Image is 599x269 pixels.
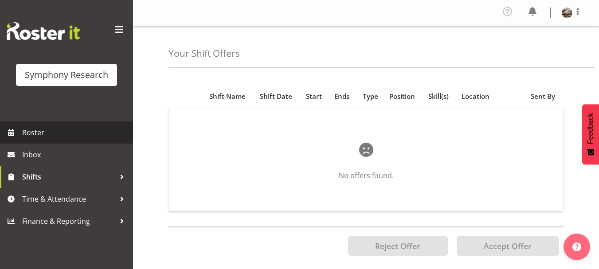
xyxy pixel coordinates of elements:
div: Start [306,91,324,101]
div: Position [389,91,418,101]
span: Inbox [22,148,129,161]
div: Sent By [531,91,558,101]
div: Skill(s) [428,91,451,101]
h4: Your Shift Offers [168,48,240,58]
div: Ends [334,91,352,101]
span: Roster [22,126,129,139]
div: Shift Name [209,91,250,101]
span: Shifts [22,170,115,183]
div: Type [362,91,380,101]
button: Accept Offer [457,236,559,256]
span: Feedback [587,113,595,144]
p: No offers found. [197,170,535,181]
img: lindsay-holland6d975a4b06d72750adc3751bbfb7dc9f.png [562,8,572,18]
div: Shift Date [260,91,296,101]
img: help-xxl-2.png [572,242,581,251]
span: Time & Attendance [22,192,115,206]
div: Symphony Research [25,68,108,82]
img: Rosterit website logo [7,22,80,40]
button: Reject Offer [348,236,448,256]
div: Location [462,91,493,101]
span: Accept Offer [484,241,532,251]
button: Feedback - Show survey [582,104,599,164]
span: Finance & Reporting [22,214,115,228]
span: Reject Offer [375,241,420,251]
